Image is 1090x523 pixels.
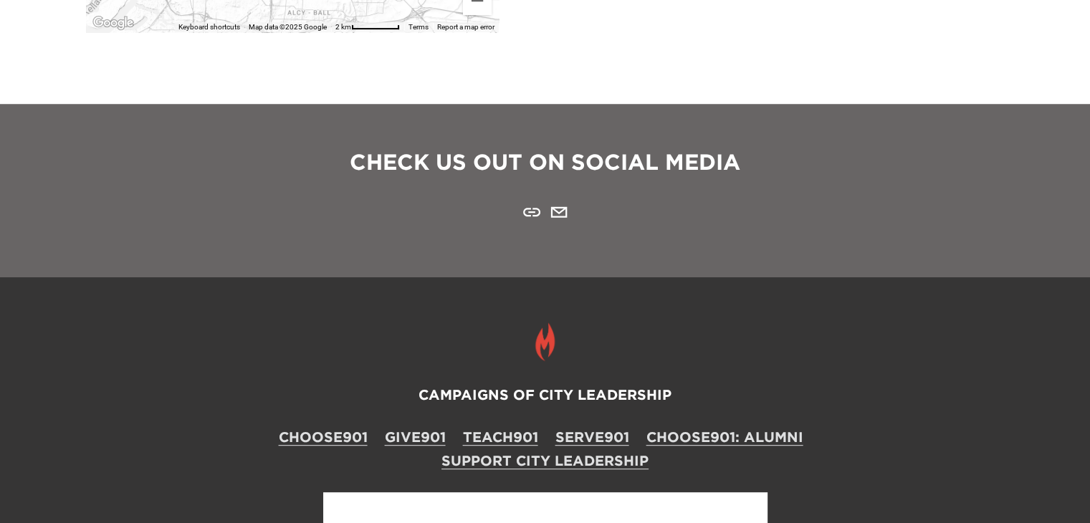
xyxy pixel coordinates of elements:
[523,203,540,221] a: URL
[385,427,446,446] a: GIVE901
[437,23,494,31] a: Report a map error
[646,427,803,446] a: CHOOSE901: ALUMNI
[279,427,368,446] a: CHOOSE901
[408,23,429,31] a: Terms
[252,147,837,176] h3: CHECK US OUT ON SOCIAL MEDIA
[90,14,137,32] img: Google
[550,203,568,221] a: breunna@cityleadership.org
[178,22,240,32] button: Keyboard shortcuts
[249,23,327,31] span: Map data ©2025 Google
[44,385,1046,404] h4: CAMPAIGNS OF CITY LEADERSHIP
[335,23,351,31] span: 2 km
[555,427,629,446] a: SERVE901
[441,451,649,470] a: Support City Leadership
[90,14,137,32] a: Open this area in Google Maps (opens a new window)
[331,22,404,32] button: Map Scale: 2 km per 64 pixels
[463,427,538,446] a: TEACH901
